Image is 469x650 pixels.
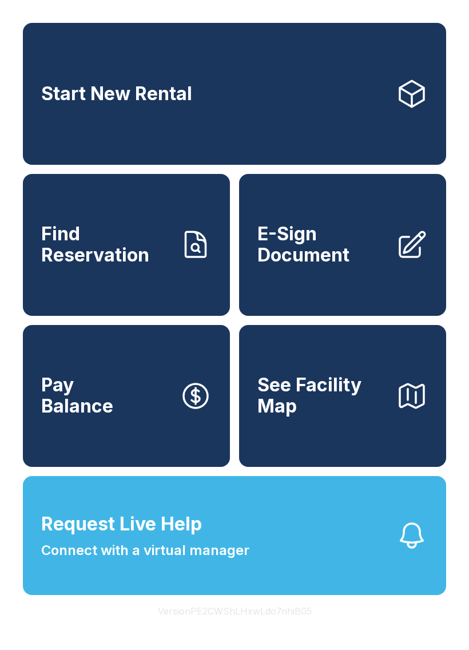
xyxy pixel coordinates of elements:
button: Request Live HelpConnect with a virtual manager [23,476,446,595]
span: Find Reservation [41,224,170,265]
button: VersionPE2CWShLHxwLdo7nhiB05 [149,595,321,627]
a: PayBalance [23,325,230,467]
span: Start New Rental [41,84,192,105]
span: See Facility Map [257,375,387,417]
span: Connect with a virtual manager [41,540,249,561]
span: E-Sign Document [257,224,387,265]
span: Pay Balance [41,375,113,417]
button: See Facility Map [239,325,446,467]
a: Start New Rental [23,23,446,165]
a: E-Sign Document [239,174,446,316]
span: Request Live Help [41,510,202,538]
a: Find Reservation [23,174,230,316]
